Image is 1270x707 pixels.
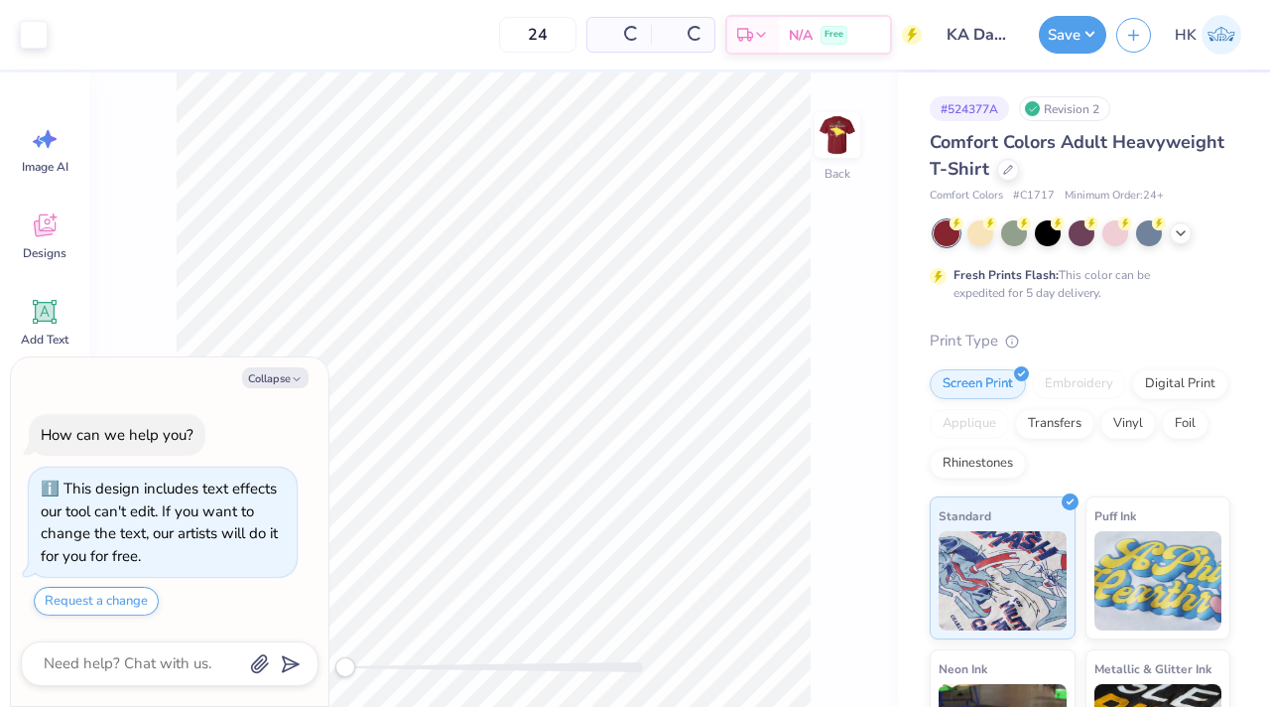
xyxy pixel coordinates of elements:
[930,188,1003,205] span: Comfort Colors
[1015,409,1094,439] div: Transfers
[41,425,193,445] div: How can we help you?
[34,587,159,616] button: Request a change
[825,28,843,42] span: Free
[242,367,309,388] button: Collapse
[1094,658,1211,679] span: Metallic & Glitter Ink
[1019,96,1110,121] div: Revision 2
[953,266,1198,302] div: This color can be expedited for 5 day delivery.
[1013,188,1055,205] span: # C1717
[930,449,1026,479] div: Rhinestones
[930,96,1009,121] div: # 524377A
[1166,15,1250,55] a: HK
[1032,369,1126,399] div: Embroidery
[930,409,1009,439] div: Applique
[939,658,987,679] span: Neon Ink
[499,17,576,53] input: – –
[930,330,1230,353] div: Print Type
[1094,531,1222,631] img: Puff Ink
[930,130,1224,181] span: Comfort Colors Adult Heavyweight T-Shirt
[818,115,857,155] img: Back
[1175,24,1197,47] span: HK
[23,245,66,261] span: Designs
[1162,409,1208,439] div: Foil
[1065,188,1164,205] span: Minimum Order: 24 +
[825,165,850,183] div: Back
[22,159,68,175] span: Image AI
[930,369,1026,399] div: Screen Print
[21,332,68,348] span: Add Text
[1100,409,1156,439] div: Vinyl
[932,15,1029,55] input: Untitled Design
[1094,505,1136,526] span: Puff Ink
[335,657,355,677] div: Accessibility label
[1039,16,1106,54] button: Save
[953,267,1059,283] strong: Fresh Prints Flash:
[1202,15,1241,55] img: Harry Kohler
[939,531,1067,631] img: Standard
[939,505,991,526] span: Standard
[789,25,813,46] span: N/A
[1132,369,1228,399] div: Digital Print
[41,479,278,566] div: This design includes text effects our tool can't edit. If you want to change the text, our artist...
